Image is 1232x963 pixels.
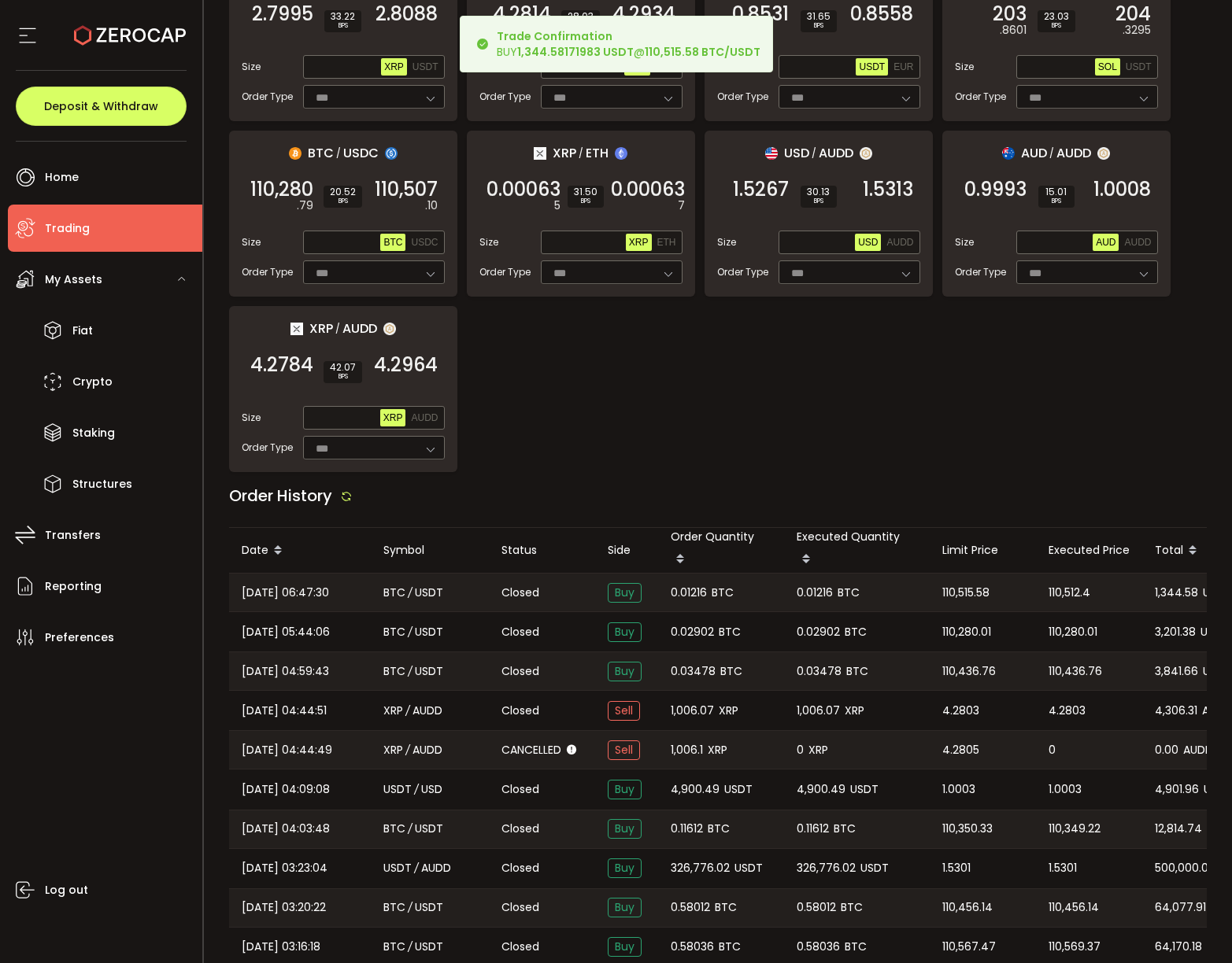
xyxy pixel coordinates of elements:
[374,357,438,373] span: 4.2964
[242,938,320,956] span: [DATE] 03:16:18
[654,234,679,251] button: ETH
[383,323,396,335] img: zuPXiwguUFiBOIQyqLOiXsnnNitlx7q4LCwEbLHADjIpTka+Lip0HH8D0VTrd02z+wEAAAAASUVORK5CYII=
[408,584,413,602] em: /
[608,662,642,681] span: Buy
[942,584,990,602] span: 110,515.58
[375,182,438,197] span: 110,507
[1123,58,1155,76] button: USDT
[671,584,707,602] span: 0.01216
[421,859,451,877] span: AUDD
[955,90,1006,104] span: Order Type
[425,197,438,214] em: .10
[1000,22,1027,39] em: .8601
[45,524,101,547] span: Transfers
[608,937,642,957] span: Buy
[501,624,539,640] span: Closed
[1155,584,1198,602] span: 1,344.58
[955,235,974,249] span: Size
[717,235,736,249] span: Size
[517,44,634,60] b: 1,344.58171983 USDT
[413,61,438,72] span: USDT
[1115,6,1151,22] span: 204
[45,879,88,902] span: Log out
[942,898,993,917] span: 110,456.14
[415,898,443,917] span: USDT
[797,662,842,681] span: 0.03478
[408,938,413,956] em: /
[1155,662,1198,681] span: 3,841.66
[615,147,627,160] img: eth_portfolio.svg
[1183,741,1213,759] span: AUDD
[289,147,302,160] img: btc_portfolio.svg
[883,234,916,251] button: AUDD
[242,741,332,759] span: [DATE] 04:44:49
[16,87,187,126] button: Deposit & Withdraw
[309,319,333,338] span: XRP
[797,898,836,917] span: 0.58012
[1203,584,1231,602] span: USDT
[380,234,405,251] button: BTC
[890,58,916,76] button: EUR
[408,662,413,681] em: /
[671,741,703,759] span: 1,006.1
[383,741,403,759] span: XRP
[501,860,539,876] span: Closed
[863,182,913,197] span: 1.5313
[574,187,598,197] span: 31.50
[717,265,768,279] span: Order Type
[408,623,413,641] em: /
[579,146,583,160] em: /
[1044,21,1069,31] i: BPS
[242,662,329,681] span: [DATE] 04:59:43
[414,859,419,877] em: /
[942,859,971,877] span: 1.5301
[1049,741,1056,759] span: 0
[383,662,405,681] span: BTC
[1045,197,1068,206] i: BPS
[942,741,979,759] span: 4.2805
[893,61,913,72] span: EUR
[1155,702,1197,720] span: 4,306.31
[415,623,443,641] span: USDT
[383,938,405,956] span: BTC
[297,197,313,214] em: .79
[845,938,867,956] span: BTC
[807,21,831,31] i: BPS
[626,234,652,251] button: XRP
[807,12,831,21] span: 31.65
[408,898,413,917] em: /
[845,702,864,720] span: XRP
[629,237,649,248] span: XRP
[797,859,856,877] span: 326,776.02
[497,28,612,44] b: Trade Confirmation
[501,939,539,955] span: Closed
[611,182,685,197] span: 0.00063
[250,182,313,197] span: 110,280
[1123,22,1151,39] em: .3295
[1126,61,1152,72] span: USDT
[242,90,293,104] span: Order Type
[408,409,441,426] button: AUDD
[964,182,1027,197] span: 0.9993
[886,237,913,248] span: AUDD
[229,485,332,507] span: Order History
[765,147,778,160] img: usd_portfolio.svg
[819,143,853,163] span: AUDD
[671,898,710,917] span: 0.58012
[497,28,760,60] div: BUY @
[242,898,326,917] span: [DATE] 03:20:22
[784,143,809,163] span: USD
[290,323,303,335] img: xrp_portfolio.png
[414,780,419,799] em: /
[1098,61,1117,72] span: SOL
[330,363,356,372] span: 42.07
[405,741,410,759] em: /
[415,662,443,681] span: USDT
[242,623,330,641] span: [DATE] 05:44:06
[1045,793,1232,963] div: Chat Widget
[671,623,714,641] span: 0.02902
[1036,541,1142,559] div: Executed Price
[242,780,330,799] span: [DATE] 04:09:08
[45,626,114,649] span: Preferences
[250,357,313,373] span: 4.2784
